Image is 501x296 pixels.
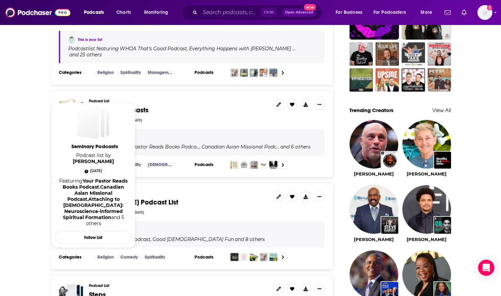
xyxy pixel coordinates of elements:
a: Good [DEMOGRAPHIC_DATA] Fun [152,236,234,242]
h3: Podcasts [195,162,225,167]
span: , [187,46,188,52]
img: Podchaser - Follow, Share and Rate Podcasts [5,6,70,19]
a: Hypercritical [349,68,373,91]
a: Rooster Teeth Podcast [428,68,451,91]
div: Open Intercom Messenger [478,260,494,276]
span: , [99,184,100,190]
a: Your Pastor Reads Books Podcast [63,178,128,190]
img: Pardon My Take [402,42,425,65]
a: Ellen DeGeneres [402,120,451,168]
a: Ellen DeGeneres [407,171,447,177]
a: Show notifications dropdown [442,7,453,18]
img: Canadian Asian Missional Podcast [240,161,248,169]
a: Seminary Podcasts [57,143,133,152]
div: Search podcasts, credits, & more... [188,5,328,20]
img: Theology on Mission [269,161,277,169]
a: Comedy [118,254,140,260]
img: WHOA That's Good Podcast [230,69,238,77]
a: Joe Rogan [354,171,394,177]
img: This is Your Life [375,42,399,65]
a: Spirituality [142,254,168,260]
a: Your Pastor Reads Books Podca… [119,144,200,150]
span: Charts [116,8,131,17]
img: The Holy Post [269,69,277,77]
img: Made For This with Jennie Allen [259,69,268,77]
button: Show More Button [314,283,325,294]
a: The Steve Harvey Morning Show [381,217,398,234]
img: WHOA That's Good Podcast [259,253,268,261]
div: [DATE] [131,210,147,216]
img: The RELEVANT Podcast [250,253,258,261]
button: open menu [369,7,416,18]
h3: Podcast List [89,191,268,195]
img: Kingdom Roots [259,161,268,169]
span: Monitoring [144,8,168,17]
a: Seminary Podcasts [77,107,110,139]
a: Steve Harvey [349,185,398,234]
input: Search podcasts, credits, & more... [200,7,261,18]
a: Shelley Bacote [73,158,114,164]
span: New [304,4,316,10]
h3: Podcasts [195,70,225,75]
a: Steve Harvey [354,236,394,242]
span: More [420,8,432,17]
p: and 8 others [235,236,265,242]
button: open menu [416,7,440,18]
img: Attaching to God: Neuroscience-informed Spiritual Formation [250,161,258,169]
a: Management [145,70,176,75]
a: Show notifications dropdown [459,7,469,18]
img: Joe Rogan [349,120,398,168]
span: , [200,144,201,150]
img: What Now? with Trevor Noah [434,217,451,234]
a: Attaching to God: Neuroscience-informed Spiritual Formation [63,196,124,220]
div: Podcast list featuring [68,236,317,242]
img: TGC Podcast [230,253,238,261]
div: Featuring and 5 others [58,178,129,226]
img: Psychobabble with Tyler Oakley & Korey Kuhl [402,68,425,91]
button: Follow List [55,231,131,244]
button: open menu [331,7,371,18]
a: THE UPSIDE with Callie and Jeff Dauler [375,68,399,91]
span: Seminary Podcasts [57,143,133,150]
span: Ctrl K [261,8,277,17]
img: The Matthew West Podcast [269,253,277,261]
a: This is your list [78,37,102,42]
img: The Blindboy Podcast [349,42,373,65]
img: User Profile [477,5,492,20]
div: Podcast list featuring [68,144,317,150]
button: open menu [139,7,177,18]
img: That Sounds Fun with Annie F. Downs [250,69,258,77]
a: Charts [112,7,135,18]
h3: Podcasts [195,254,225,260]
span: Open Advanced [285,11,313,14]
a: Canadian Asian Missional Podc… [201,144,279,150]
button: Open AdvancedNew [282,8,316,17]
img: Everything Happens with Kate Bowler [240,69,248,77]
h3: Categories [59,70,89,75]
img: Art of Wrestling [428,42,451,65]
img: Trevor Noah [402,185,451,234]
a: Trending Creators [349,107,393,113]
img: Your Pastor Reads Books Podcast [230,161,238,169]
h3: Categories [59,254,89,260]
div: Podcast list featuring [68,46,317,58]
svg: Add a profile image [487,5,492,10]
a: View All [432,107,451,113]
h4: Canadian Asian Missional Podc… [202,144,279,150]
a: Religion [95,70,116,75]
button: open menu [79,7,113,18]
a: Religion [95,254,116,260]
span: For Business [336,8,362,17]
a: Everything Happens with [PERSON_NAME] … [188,46,295,51]
img: Netflix Is A Daily Joke [434,152,451,168]
h4: Your Pastor Reads Books Podca… [120,144,200,150]
a: The Joe Rogan Experience [381,152,398,168]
